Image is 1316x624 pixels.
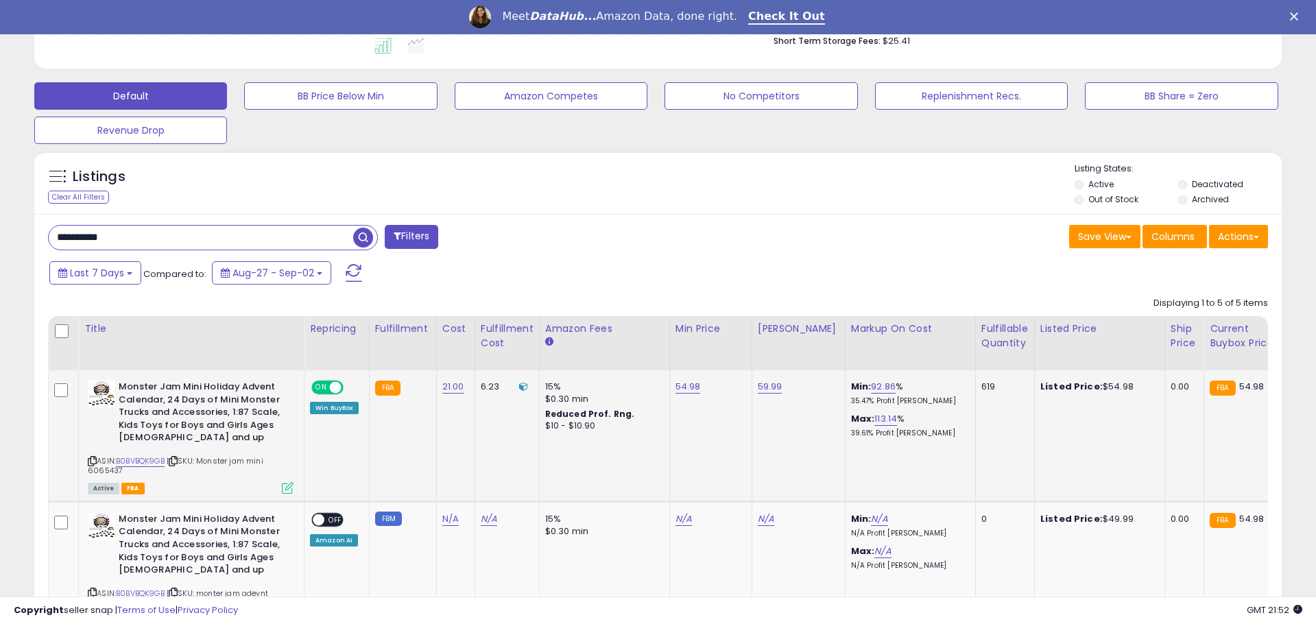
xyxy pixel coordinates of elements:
div: 0.00 [1171,381,1193,393]
label: Out of Stock [1088,193,1138,205]
div: Title [84,322,298,336]
p: 35.47% Profit [PERSON_NAME] [851,396,965,406]
span: FBA [121,483,145,494]
span: 2025-09-10 21:52 GMT [1247,603,1302,616]
div: Amazon AI [310,534,358,547]
a: 92.86 [871,380,896,394]
button: BB Price Below Min [244,82,437,110]
div: ASIN: [88,381,294,492]
div: $54.98 [1040,381,1154,393]
a: N/A [481,512,497,526]
div: Markup on Cost [851,322,970,336]
span: Compared to: [143,267,206,280]
div: Listed Price [1040,322,1159,336]
img: Profile image for Georgie [469,6,491,28]
span: Last 7 Days [70,266,124,280]
span: ON [313,382,330,394]
span: | SKU: Monster jam mini 6065437 [88,455,263,476]
button: Replenishment Recs. [875,82,1068,110]
span: All listings currently available for purchase on Amazon [88,483,119,494]
div: Clear All Filters [48,191,109,204]
span: OFF [342,382,363,394]
label: Deactivated [1192,178,1243,190]
small: FBA [1210,513,1235,528]
button: Aug-27 - Sep-02 [212,261,331,285]
div: % [851,381,965,406]
span: Aug-27 - Sep-02 [232,266,314,280]
a: 59.99 [758,380,782,394]
div: 15% [545,513,659,525]
div: [PERSON_NAME] [758,322,839,336]
div: 619 [981,381,1024,393]
b: Listed Price: [1040,512,1103,525]
h5: Listings [73,167,125,187]
a: Privacy Policy [178,603,238,616]
span: 54.98 [1239,512,1265,525]
div: $0.30 min [545,525,659,538]
div: 15% [545,381,659,393]
div: $0.30 min [545,393,659,405]
div: Close [1290,12,1304,21]
b: Monster Jam Mini Holiday Advent Calendar, 24 Days of Mini Monster Trucks and Accessories, 1:87 Sc... [119,381,285,448]
div: % [851,413,965,438]
div: 6.23 [481,381,529,393]
img: 51iTZ2Oom8L._SL40_.jpg [88,513,115,540]
button: Last 7 Days [49,261,141,285]
img: 51iTZ2Oom8L._SL40_.jpg [88,381,115,408]
small: FBA [1210,381,1235,396]
div: Repricing [310,322,363,336]
a: B0BVBQK9GB [116,455,165,467]
span: Columns [1151,230,1195,243]
p: Listing States: [1075,163,1282,176]
label: Archived [1192,193,1229,205]
div: Win BuyBox [310,402,359,414]
div: 0.00 [1171,513,1193,525]
a: Check It Out [748,10,825,25]
b: Max: [851,412,875,425]
i: DataHub... [529,10,596,23]
b: Monster Jam Mini Holiday Advent Calendar, 24 Days of Mini Monster Trucks and Accessories, 1:87 Sc... [119,513,285,580]
div: Meet Amazon Data, done right. [502,10,737,23]
span: 54.98 [1239,380,1265,393]
div: Cost [442,322,469,336]
p: 39.61% Profit [PERSON_NAME] [851,429,965,438]
b: Listed Price: [1040,380,1103,393]
small: FBM [375,512,402,526]
div: Current Buybox Price [1210,322,1280,350]
small: Amazon Fees. [545,336,553,348]
a: Terms of Use [117,603,176,616]
button: No Competitors [665,82,857,110]
a: N/A [758,512,774,526]
a: 54.98 [675,380,701,394]
div: 0 [981,513,1024,525]
button: Filters [385,225,438,249]
div: Amazon Fees [545,322,664,336]
a: N/A [675,512,692,526]
button: Actions [1209,225,1268,248]
b: Min: [851,380,872,393]
button: Amazon Competes [455,82,647,110]
div: Min Price [675,322,746,336]
button: Save View [1069,225,1140,248]
small: FBA [375,381,400,396]
a: 21.00 [442,380,464,394]
div: Fulfillable Quantity [981,322,1029,350]
div: seller snap | | [14,604,238,617]
a: N/A [874,544,891,558]
div: Displaying 1 to 5 of 5 items [1153,297,1268,310]
a: N/A [442,512,459,526]
button: BB Share = Zero [1085,82,1278,110]
button: Default [34,82,227,110]
div: Fulfillment [375,322,431,336]
div: $10 - $10.90 [545,420,659,432]
a: N/A [871,512,887,526]
b: Short Term Storage Fees: [774,35,881,47]
button: Revenue Drop [34,117,227,144]
strong: Copyright [14,603,64,616]
button: Columns [1142,225,1207,248]
p: N/A Profit [PERSON_NAME] [851,529,965,538]
div: Ship Price [1171,322,1198,350]
a: 113.14 [874,412,897,426]
div: $49.99 [1040,513,1154,525]
span: $25.41 [883,34,910,47]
